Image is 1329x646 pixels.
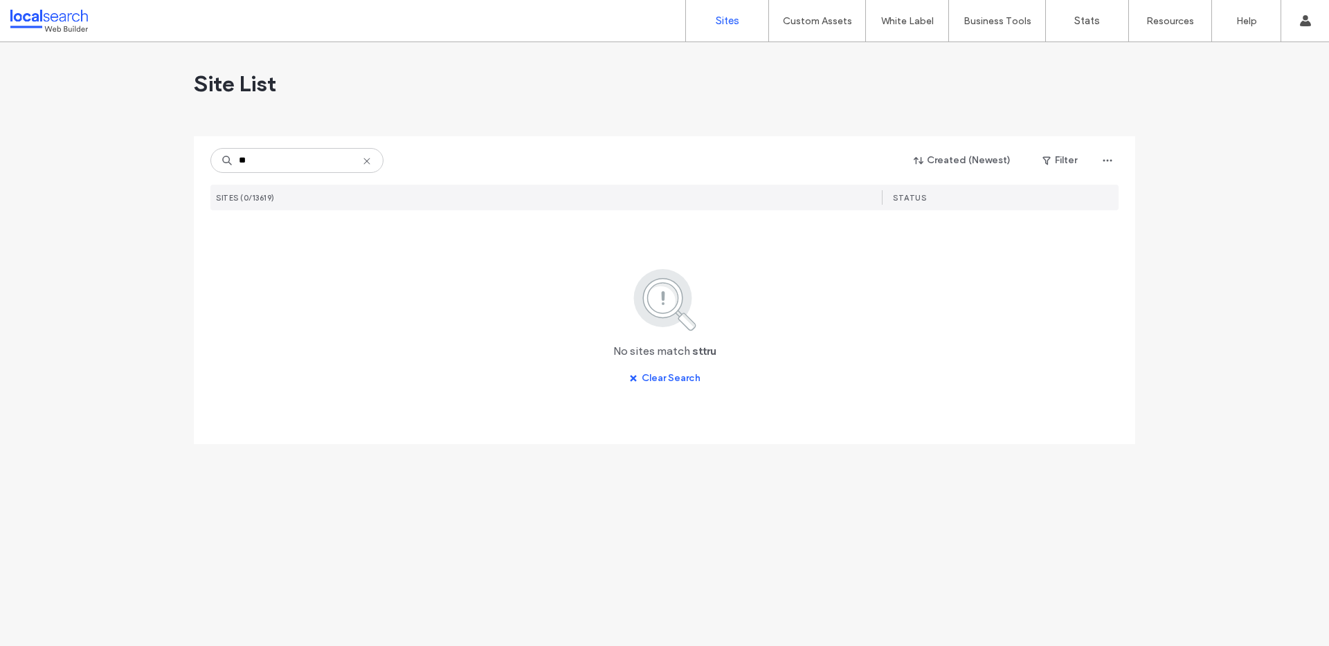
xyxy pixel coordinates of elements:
button: Filter [1029,149,1091,172]
span: SITES (0/13619) [216,193,275,203]
label: White Label [881,15,934,27]
span: STATUS [893,193,926,203]
label: Sites [716,15,739,27]
label: Custom Assets [783,15,852,27]
img: search.svg [615,266,715,333]
label: Help [1236,15,1257,27]
span: sttru [692,344,716,359]
label: Resources [1146,15,1194,27]
label: Business Tools [964,15,1031,27]
span: Site List [194,70,276,98]
button: Created (Newest) [902,149,1023,172]
button: Clear Search [617,367,713,389]
span: No sites match [613,344,690,359]
label: Stats [1074,15,1100,27]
